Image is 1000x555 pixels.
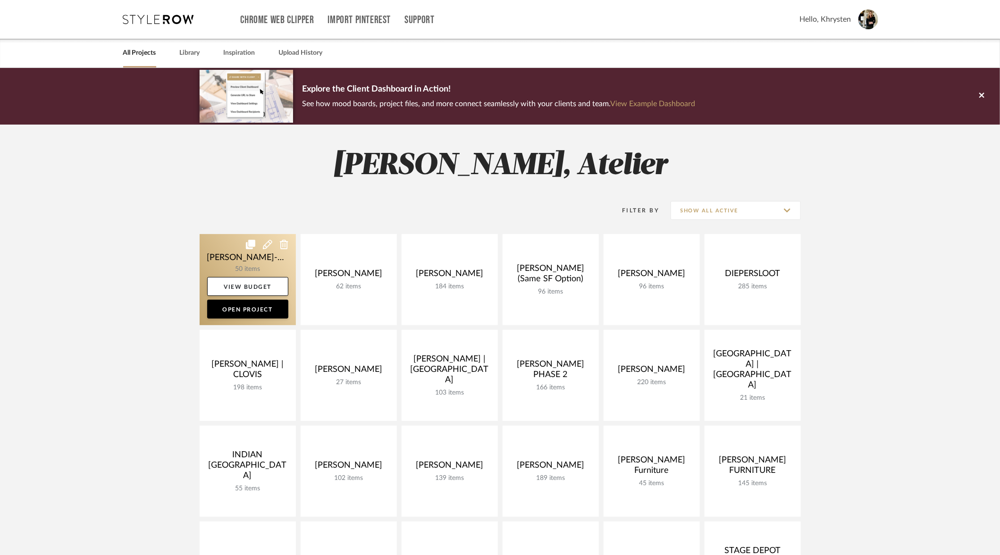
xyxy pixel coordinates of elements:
[611,479,692,488] div: 45 items
[611,364,692,378] div: [PERSON_NAME]
[123,47,156,59] a: All Projects
[308,283,389,291] div: 62 items
[279,47,323,59] a: Upload History
[303,82,696,97] p: Explore the Client Dashboard in Action!
[241,16,314,24] a: Chrome Web Clipper
[712,269,793,283] div: DIEPERSLOOT
[308,460,389,474] div: [PERSON_NAME]
[712,349,793,394] div: [GEOGRAPHIC_DATA] | [GEOGRAPHIC_DATA]
[409,283,490,291] div: 184 items
[510,460,591,474] div: [PERSON_NAME]
[610,206,660,215] div: Filter By
[308,474,389,482] div: 102 items
[409,460,490,474] div: [PERSON_NAME]
[611,378,692,387] div: 220 items
[409,354,490,389] div: [PERSON_NAME] | [GEOGRAPHIC_DATA]
[712,455,793,479] div: [PERSON_NAME] FURNITURE
[611,269,692,283] div: [PERSON_NAME]
[224,47,255,59] a: Inspiration
[207,384,288,392] div: 198 items
[207,277,288,296] a: View Budget
[800,14,851,25] span: Hello, Khrysten
[308,364,389,378] div: [PERSON_NAME]
[303,97,696,110] p: See how mood boards, project files, and more connect seamlessly with your clients and team.
[510,359,591,384] div: [PERSON_NAME] PHASE 2
[308,269,389,283] div: [PERSON_NAME]
[858,9,878,29] img: avatar
[200,70,293,122] img: d5d033c5-7b12-40c2-a960-1ecee1989c38.png
[611,100,696,108] a: View Example Dashboard
[611,455,692,479] div: [PERSON_NAME] Furniture
[409,269,490,283] div: [PERSON_NAME]
[712,394,793,402] div: 21 items
[160,148,840,184] h2: [PERSON_NAME], Atelier
[328,16,391,24] a: Import Pinterest
[207,485,288,493] div: 55 items
[510,384,591,392] div: 166 items
[207,450,288,485] div: INDIAN [GEOGRAPHIC_DATA]
[308,378,389,387] div: 27 items
[611,283,692,291] div: 96 items
[409,389,490,397] div: 103 items
[404,16,434,24] a: Support
[712,479,793,488] div: 145 items
[712,283,793,291] div: 285 items
[510,263,591,288] div: [PERSON_NAME] (Same SF Option)
[510,288,591,296] div: 96 items
[180,47,200,59] a: Library
[207,300,288,319] a: Open Project
[409,474,490,482] div: 139 items
[510,474,591,482] div: 189 items
[207,359,288,384] div: [PERSON_NAME] | CLOVIS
